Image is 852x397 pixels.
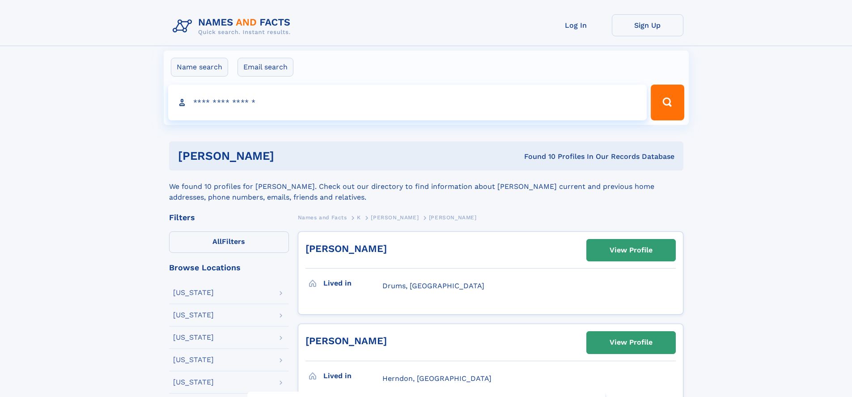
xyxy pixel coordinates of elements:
[651,85,684,120] button: Search Button
[587,239,675,261] a: View Profile
[173,312,214,319] div: [US_STATE]
[171,58,228,77] label: Name search
[371,214,419,221] span: [PERSON_NAME]
[610,332,653,353] div: View Profile
[298,212,347,223] a: Names and Facts
[382,282,484,290] span: Drums, [GEOGRAPHIC_DATA]
[429,214,477,221] span: [PERSON_NAME]
[371,212,419,223] a: [PERSON_NAME]
[587,332,675,353] a: View Profile
[305,243,387,254] a: [PERSON_NAME]
[173,379,214,386] div: [US_STATE]
[173,356,214,363] div: [US_STATE]
[173,334,214,341] div: [US_STATE]
[168,85,647,120] input: search input
[399,152,674,162] div: Found 10 Profiles In Our Records Database
[169,231,289,253] label: Filters
[382,374,492,383] span: Herndon, [GEOGRAPHIC_DATA]
[357,214,361,221] span: K
[212,237,222,246] span: All
[169,171,683,203] div: We found 10 profiles for [PERSON_NAME]. Check out our directory to find information about [PERSON...
[173,289,214,296] div: [US_STATE]
[169,264,289,272] div: Browse Locations
[540,14,612,36] a: Log In
[305,335,387,346] a: [PERSON_NAME]
[610,240,653,260] div: View Profile
[169,213,289,222] div: Filters
[357,212,361,223] a: K
[323,276,382,291] h3: Lived in
[612,14,683,36] a: Sign Up
[323,368,382,384] h3: Lived in
[237,58,293,77] label: Email search
[178,150,399,162] h1: [PERSON_NAME]
[169,14,298,38] img: Logo Names and Facts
